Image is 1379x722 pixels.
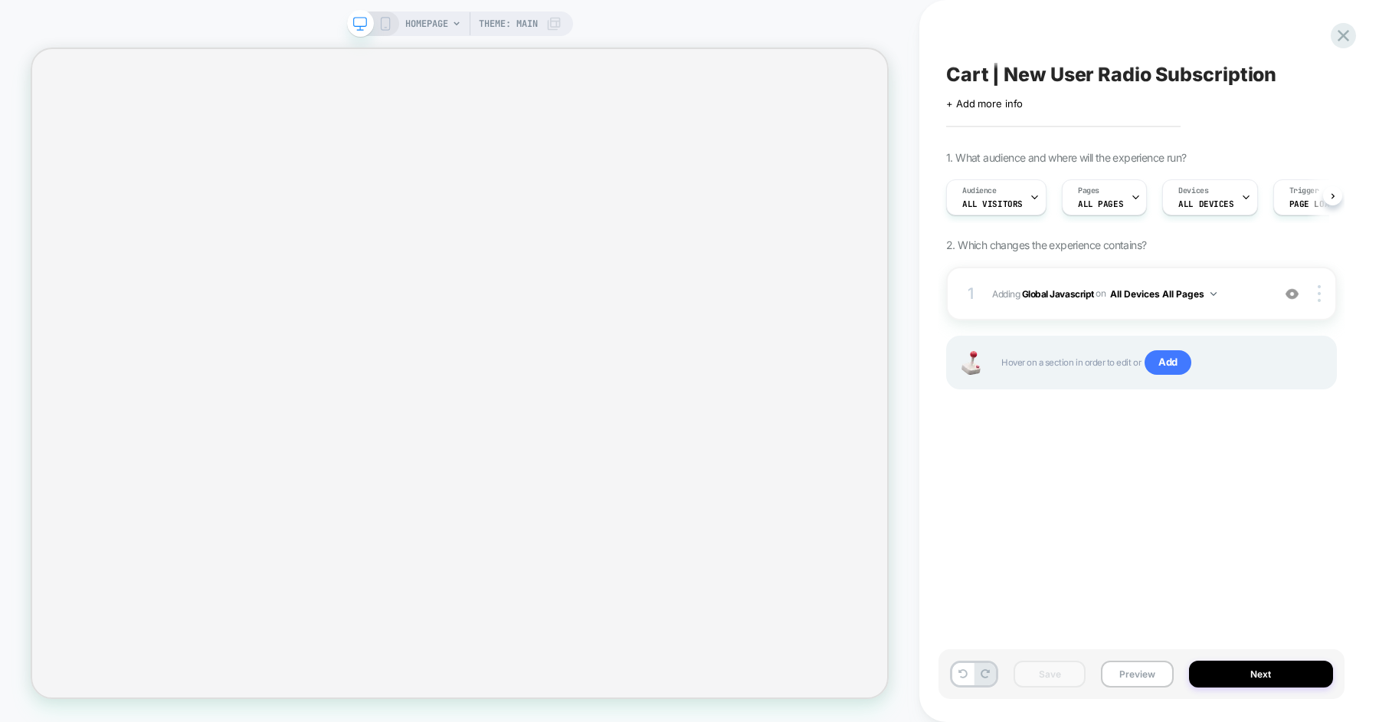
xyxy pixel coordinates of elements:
span: Cart | New User Radio Subscription [946,63,1276,86]
span: Page Load [1289,199,1335,209]
span: Pages [1078,185,1099,196]
span: + Add more info [946,97,1023,110]
span: HOMEPAGE [405,11,448,36]
b: Global Javascript [1022,287,1094,299]
button: Save [1014,661,1086,688]
span: ALL DEVICES [1178,199,1233,209]
img: close [1318,285,1321,302]
span: Theme: MAIN [479,11,538,36]
span: ALL PAGES [1078,199,1123,209]
span: 1. What audience and where will the experience run? [946,151,1186,164]
button: Next [1189,661,1334,688]
span: on [1096,285,1105,302]
button: All Devices All Pages [1110,284,1217,304]
button: Preview [1101,661,1173,688]
img: Joystick [955,351,986,375]
span: All Visitors [962,199,1023,209]
span: Adding [992,284,1264,304]
span: Devices [1178,185,1208,196]
span: 2. Which changes the experience contains? [946,238,1146,251]
span: Trigger [1289,185,1319,196]
span: Audience [962,185,997,196]
div: 1 [963,280,978,307]
img: crossed eye [1286,287,1299,300]
span: Hover on a section in order to edit or [1001,350,1320,375]
img: down arrow [1210,292,1217,296]
span: Add [1145,350,1191,375]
